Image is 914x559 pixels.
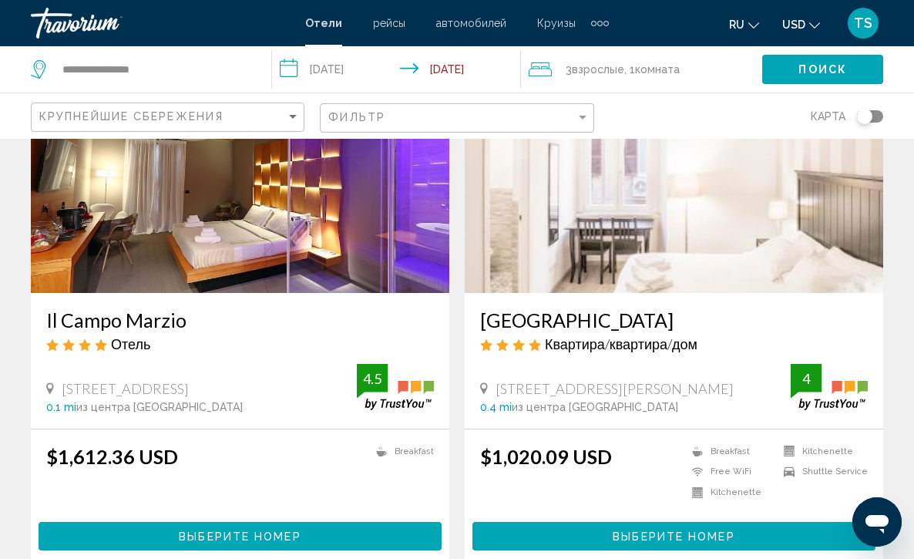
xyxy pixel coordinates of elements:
ins: $1,612.36 USD [46,445,178,468]
a: Отели [305,17,342,29]
span: карта [811,106,845,127]
button: Toggle map [845,109,883,123]
iframe: Button to launch messaging window [852,497,902,547]
a: Круизы [537,17,576,29]
a: Выберите номер [39,526,442,543]
li: Breakfast [368,445,434,458]
span: [STREET_ADDRESS] [62,380,189,397]
a: рейсы [373,17,405,29]
span: 3 [566,59,624,80]
img: trustyou-badge.svg [791,364,868,409]
a: Il Campo Marzio [46,308,434,332]
a: [GEOGRAPHIC_DATA] [480,308,868,332]
span: Поиск [798,64,847,76]
div: 4 [791,369,822,388]
li: Kitchenette [684,486,776,499]
li: Free WiFi [684,466,776,479]
a: Travorium [31,8,290,39]
button: Check-in date: Oct 13, 2025 Check-out date: Oct 17, 2025 [272,46,521,93]
span: , 1 [624,59,680,80]
span: 0.1 mi [46,401,76,413]
li: Shuttle Service [776,466,868,479]
button: Выберите номер [39,522,442,551]
li: Breakfast [684,445,776,458]
span: из центра [GEOGRAPHIC_DATA] [76,401,243,413]
button: Change currency [782,13,820,35]
img: Hotel image [31,46,449,293]
span: ru [729,19,744,31]
div: 4 star Apartment [480,335,868,352]
span: Комната [635,63,680,76]
ins: $1,020.09 USD [480,445,612,468]
div: 4.5 [357,369,388,388]
button: Filter [320,103,593,134]
span: Выберите номер [613,530,734,543]
span: Крупнейшие сбережения [39,110,223,123]
button: User Menu [843,7,883,39]
span: USD [782,19,805,31]
span: TS [854,15,872,31]
span: Квартира/квартира/дом [545,335,697,352]
span: из центра [GEOGRAPHIC_DATA] [512,401,678,413]
span: Выберите номер [179,530,301,543]
span: [STREET_ADDRESS][PERSON_NAME] [496,380,734,397]
li: Kitchenette [776,445,868,458]
button: Выберите номер [472,522,875,551]
button: Поиск [762,55,883,83]
a: автомобилей [436,17,506,29]
span: Отель [111,335,150,352]
button: Extra navigation items [591,11,609,35]
span: Взрослые [572,63,624,76]
mat-select: Sort by [39,111,300,124]
span: Фильтр [328,111,385,123]
img: Hotel image [465,46,883,293]
button: Change language [729,13,759,35]
a: Выберите номер [472,526,875,543]
button: Travelers: 3 adults, 0 children [521,46,762,93]
span: 0.4 mi [480,401,512,413]
img: trustyou-badge.svg [357,364,434,409]
div: 4 star Hotel [46,335,434,352]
